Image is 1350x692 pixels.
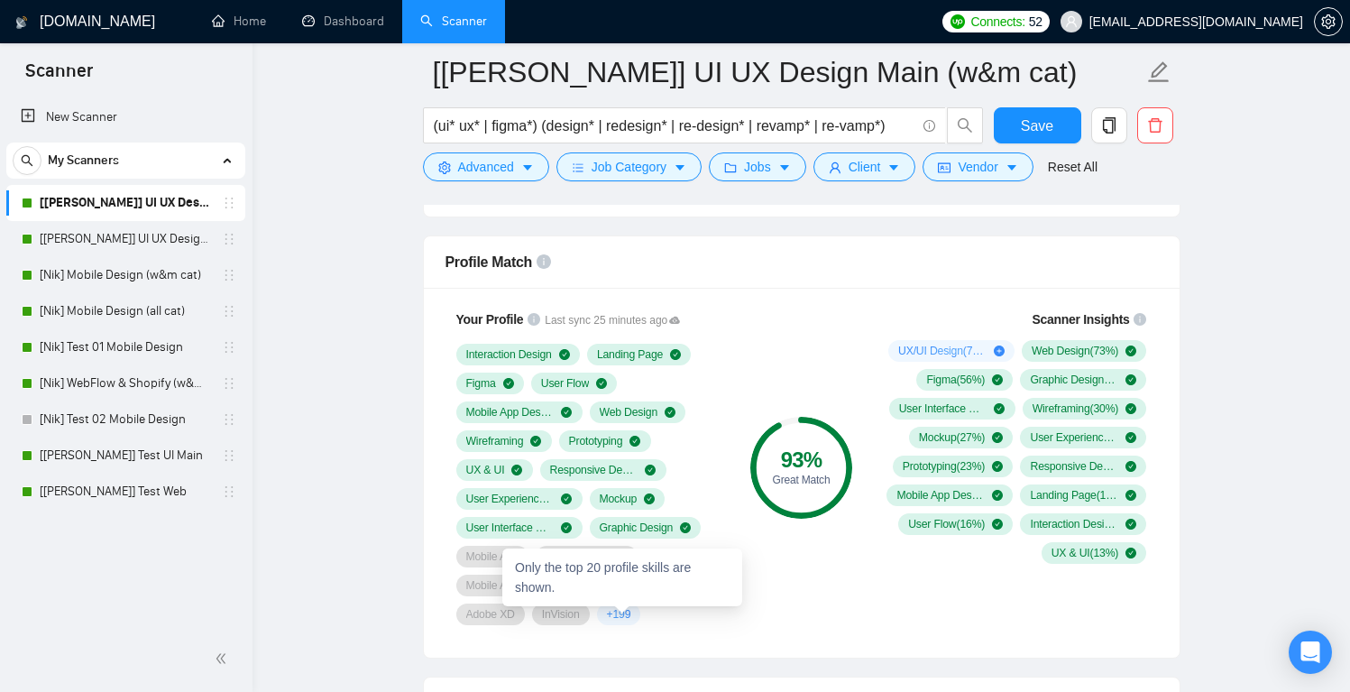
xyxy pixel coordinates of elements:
[947,107,983,143] button: search
[503,378,514,389] span: check-circle
[1030,459,1118,474] span: Responsive Design ( 22 %)
[994,107,1081,143] button: Save
[951,14,965,29] img: upwork-logo.png
[1032,344,1118,358] span: Web Design ( 73 %)
[600,405,658,420] span: Web Design
[521,161,534,174] span: caret-down
[644,494,655,504] span: check-circle
[40,474,211,510] a: [[PERSON_NAME]] Test Web
[1125,346,1136,356] span: check-circle
[1091,107,1127,143] button: copy
[813,152,916,181] button: userClientcaret-down
[222,448,236,463] span: holder
[1033,401,1119,416] span: Wireframing ( 30 %)
[1052,546,1119,560] span: UX & UI ( 13 %)
[600,492,638,506] span: Mockup
[600,521,674,535] span: Graphic Design
[40,185,211,221] a: [[PERSON_NAME]] UI UX Design Main (w&m cat)
[1029,12,1042,32] span: 52
[433,50,1143,95] input: Scanner name...
[1048,157,1097,177] a: Reset All
[1021,115,1053,137] span: Save
[1125,374,1136,385] span: check-circle
[222,340,236,355] span: holder
[923,120,935,132] span: info-circle
[222,268,236,282] span: holder
[992,432,1003,443] span: check-circle
[434,115,915,137] input: Search Freelance Jobs...
[420,14,487,29] a: searchScanner
[1006,161,1018,174] span: caret-down
[40,401,211,438] a: [Nik] Test 02 Mobile Design
[1125,490,1136,501] span: check-circle
[1092,117,1126,134] span: copy
[40,365,211,401] a: [Nik] WebFlow & Shopify (w&m cat)
[919,430,985,445] span: Mockup ( 27 %)
[899,401,987,416] span: User Interface Design ( 32 %)
[40,257,211,293] a: [Nik] Mobile Design (w&m cat)
[466,549,519,564] span: Mobile App
[302,14,384,29] a: dashboardDashboard
[222,232,236,246] span: holder
[561,494,572,504] span: check-circle
[40,221,211,257] a: [[PERSON_NAME]] UI UX Design Main (all cat)
[502,549,742,606] div: Only the top 20 profile skills are shown.
[778,161,791,174] span: caret-down
[992,519,1003,530] span: check-circle
[556,152,702,181] button: barsJob Categorycaret-down
[11,58,107,96] span: Scanner
[6,143,245,510] li: My Scanners
[528,313,540,326] span: info-circle
[222,304,236,318] span: holder
[1125,432,1136,443] span: check-circle
[887,161,900,174] span: caret-down
[970,12,1024,32] span: Connects:
[561,407,572,418] span: check-circle
[926,373,985,387] span: Figma ( 56 %)
[1065,15,1078,28] span: user
[744,157,771,177] span: Jobs
[438,161,451,174] span: setting
[923,152,1033,181] button: idcardVendorcaret-down
[1125,403,1136,414] span: check-circle
[445,254,533,270] span: Profile Match
[212,14,266,29] a: homeHome
[1032,313,1129,326] span: Scanner Insights
[750,449,852,471] div: 93 %
[849,157,881,177] span: Client
[994,403,1005,414] span: check-circle
[561,522,572,533] span: check-circle
[1147,60,1171,84] span: edit
[572,161,584,174] span: bars
[40,293,211,329] a: [Nik] Mobile Design (all cat)
[466,463,505,477] span: UX & UI
[530,436,541,447] span: check-circle
[466,405,555,420] span: Mobile App Design
[222,196,236,210] span: holder
[645,465,656,475] span: check-circle
[597,347,663,362] span: Landing Page
[1030,373,1118,387] span: Graphic Design ( 34 %)
[6,99,245,135] li: New Scanner
[14,154,41,167] span: search
[674,161,686,174] span: caret-down
[1125,519,1136,530] span: check-circle
[992,490,1003,501] span: check-circle
[592,157,666,177] span: Job Category
[545,312,680,329] span: Last sync 25 minutes ago
[222,484,236,499] span: holder
[994,346,1005,356] span: plus-circle
[680,522,691,533] span: check-circle
[541,376,589,391] span: User Flow
[1030,488,1118,503] span: Landing Page ( 18 %)
[466,492,555,506] span: User Experience Design
[1137,107,1173,143] button: delete
[466,607,515,622] span: Adobe XD
[1315,14,1342,29] span: setting
[1030,517,1118,531] span: Interaction Design ( 15 %)
[559,349,570,360] span: check-circle
[948,117,982,134] span: search
[670,349,681,360] span: check-circle
[466,434,524,448] span: Wireframing
[709,152,806,181] button: folderJobscaret-down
